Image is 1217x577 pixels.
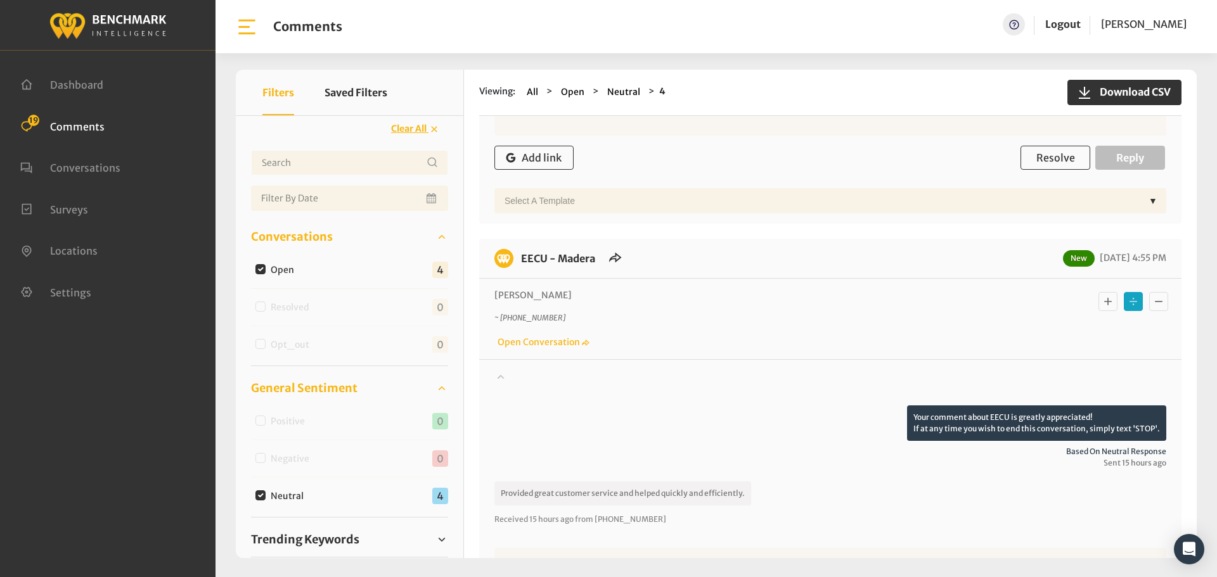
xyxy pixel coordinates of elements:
span: [DATE] 4:55 PM [1097,252,1166,263]
span: from [PHONE_NUMBER] [575,514,666,524]
label: Negative [266,452,319,466]
span: 0 [432,413,448,429]
span: Comments [50,120,105,132]
span: General Sentiment [251,379,357,396]
span: Dashboard [50,79,103,91]
span: Surveys [50,203,88,215]
img: bar [236,16,258,38]
span: Received [494,514,528,524]
span: 0 [432,450,448,467]
label: Neutral [266,490,314,503]
span: Viewing: [479,85,515,99]
span: Clear All [391,123,427,134]
span: Locations [50,244,98,257]
a: Settings [20,285,91,298]
img: benchmark [494,249,513,268]
button: Resolve [1021,146,1090,170]
a: Logout [1045,18,1081,30]
a: EECU - Madera [521,252,595,265]
button: Download CSV [1067,80,1182,105]
p: Your comment about EECU is greatly appreciated! If at any time you wish to end this conversation,... [907,405,1166,441]
input: Username [251,150,448,175]
a: Dashboard [20,77,103,90]
button: Neutral [603,85,644,99]
span: [PERSON_NAME] [1101,18,1187,30]
span: Trending Keywords [251,531,359,548]
div: Basic example [1095,289,1171,314]
span: Conversations [50,162,120,174]
a: Conversations [251,227,448,246]
i: ~ [PHONE_NUMBER] [494,313,565,322]
label: Positive [266,415,315,428]
p: [PERSON_NAME] [494,289,998,302]
span: Based on neutral response [494,446,1166,457]
span: 15 hours ago [529,514,574,524]
span: Settings [50,286,91,298]
span: Resolve [1036,151,1075,164]
button: All [523,85,542,99]
input: Neutral [255,490,266,500]
a: Trending Keywords [251,530,448,549]
strong: 4 [659,86,666,97]
label: Resolved [266,301,319,314]
a: [PERSON_NAME] [1101,13,1187,35]
label: Open [266,263,304,277]
button: Filters [262,70,294,115]
div: Select a Template [498,188,1143,213]
h6: EECU - Madera [513,249,603,268]
button: Open [557,85,588,99]
a: Logout [1045,13,1081,35]
span: 0 [432,336,448,353]
button: Saved Filters [325,70,387,115]
input: Open [255,264,266,274]
a: Surveys [20,202,88,215]
h1: Comments [273,19,342,34]
span: Sent 15 hours ago [494,457,1166,469]
div: ▼ [1143,188,1162,213]
a: Locations [20,243,98,256]
span: 0 [432,299,448,315]
span: New [1063,250,1095,267]
button: Clear All [383,118,448,140]
span: 19 [28,115,39,126]
a: Open Conversation [494,336,589,348]
a: General Sentiment [251,379,448,398]
div: Open Intercom Messenger [1174,534,1204,564]
a: Conversations [20,160,120,173]
p: Provided great customer service and helped quickly and efficiently. [494,481,751,505]
span: Download CSV [1092,84,1171,99]
label: Opt_out [266,338,319,352]
img: benchmark [49,10,167,41]
input: Date range input field [251,186,448,211]
button: Add link [494,146,574,170]
span: Conversations [251,228,333,245]
button: Open Calendar [424,186,441,211]
span: 4 [432,488,448,504]
span: 4 [432,262,448,278]
a: Comments 19 [20,119,105,132]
